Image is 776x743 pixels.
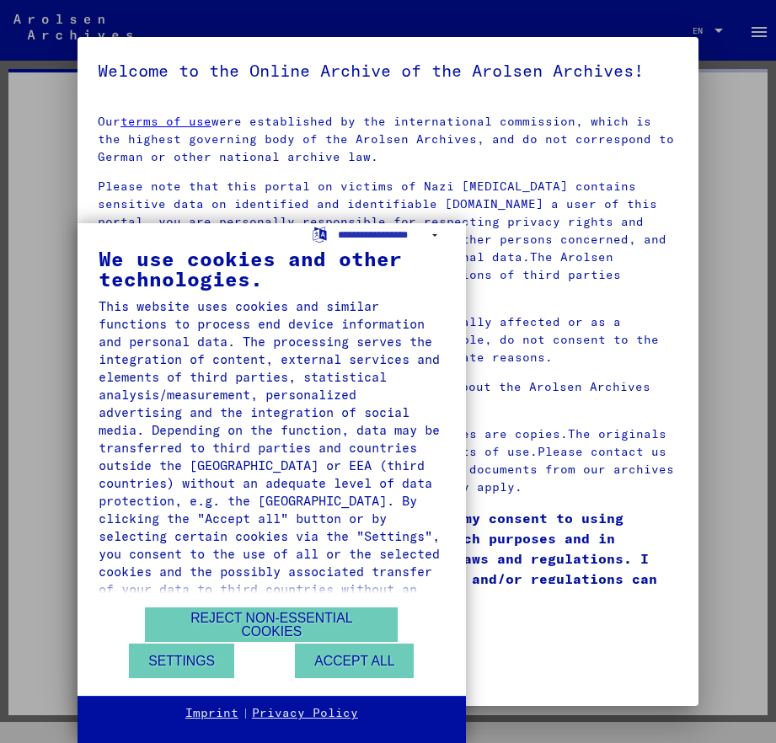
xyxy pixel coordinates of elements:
[252,705,358,722] a: Privacy Policy
[99,249,445,289] div: We use cookies and other technologies.
[99,297,445,616] div: This website uses cookies and similar functions to process end device information and personal da...
[185,705,238,722] a: Imprint
[145,607,398,642] button: Reject non-essential cookies
[129,644,234,678] button: Settings
[295,644,414,678] button: Accept all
